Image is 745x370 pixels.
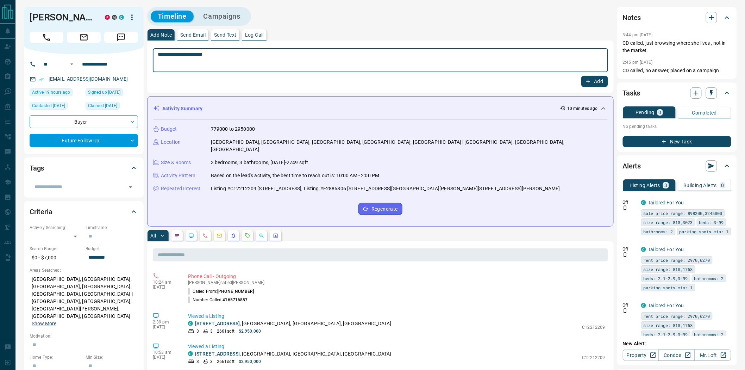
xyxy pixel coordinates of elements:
p: CD called, just browsing where she lives , not in the market. [623,39,731,54]
svg: Emails [217,233,222,239]
p: [DATE] [153,355,177,360]
p: 3 [196,328,199,334]
span: rent price range: 2970,6270 [644,313,710,320]
p: Based on the lead's activity, the best time to reach out is: 10:00 AM - 2:00 PM [211,172,379,179]
p: $2,950,000 [239,358,261,365]
button: Regenerate [358,203,402,215]
svg: Notes [174,233,180,239]
span: Claimed [DATE] [88,102,117,109]
p: 0 [721,183,724,188]
svg: Requests [245,233,250,239]
p: Off [623,199,637,205]
h1: [PERSON_NAME] [30,12,94,23]
a: Tailored For You [648,200,684,205]
p: Off [623,246,637,252]
p: 779000 to 2950000 [211,125,255,133]
p: 10 minutes ago [567,105,598,112]
span: bathrooms: 2 [644,228,673,235]
span: beds: 2.1-2.9,3-99 [644,331,688,338]
div: Notes [623,9,731,26]
svg: Listing Alerts [231,233,236,239]
h2: Criteria [30,206,52,217]
p: Send Text [214,32,237,37]
div: Wed Aug 13 2025 [30,88,82,98]
p: No pending tasks [623,121,731,132]
div: Thu Sep 21 2017 [86,88,138,98]
div: Alerts [623,158,731,174]
p: New Alert: [623,340,731,347]
p: Send Email [180,32,206,37]
p: 2:39 pm [153,320,177,325]
p: Phone Call - Outgoing [188,273,605,280]
p: 3:44 pm [DATE] [623,32,653,37]
p: Budget: [86,246,138,252]
span: size range: 810,1758 [644,322,693,329]
p: Building Alerts [684,183,717,188]
h2: Notes [623,12,641,23]
a: Condos [659,350,695,361]
svg: Push Notification Only [623,252,628,257]
p: 3 bedrooms, 3 bathrooms, [DATE]-2749 sqft [211,159,308,166]
p: , [GEOGRAPHIC_DATA], [GEOGRAPHIC_DATA], [GEOGRAPHIC_DATA] [195,320,392,327]
div: Tasks [623,85,731,101]
p: 2:45 pm [DATE] [623,60,653,65]
div: condos.ca [188,321,193,326]
svg: Agent Actions [273,233,278,239]
p: Completed [692,110,717,115]
p: Activity Pattern [161,172,195,179]
span: Active 19 hours ago [32,89,70,96]
span: Message [104,32,138,43]
svg: Opportunities [259,233,264,239]
svg: Calls [202,233,208,239]
div: Future Follow Up [30,134,138,147]
svg: Email Verified [39,77,44,82]
p: [PERSON_NAME] called [PERSON_NAME] [188,280,605,285]
button: Add [581,76,608,87]
p: [DATE] [153,325,177,329]
div: Sat Nov 16 2024 [30,102,82,112]
a: Tailored For You [648,247,684,252]
a: [STREET_ADDRESS] [195,321,240,326]
div: Buyer [30,115,138,128]
p: 3 [210,358,213,365]
div: condos.ca [641,303,646,308]
span: beds: 3-99 [699,219,724,226]
p: $0 - $7,000 [30,252,82,264]
span: bathrooms: 2 [694,331,724,338]
div: Activity Summary10 minutes ago [153,102,608,115]
button: Show More [32,320,56,327]
h2: Alerts [623,160,641,172]
span: [PHONE_NUMBER] [217,289,254,294]
div: condos.ca [641,247,646,252]
p: All [150,233,156,238]
p: Number Called: [188,297,248,303]
div: condos.ca [188,351,193,356]
p: Areas Searched: [30,267,138,273]
p: , [GEOGRAPHIC_DATA], [GEOGRAPHIC_DATA], [GEOGRAPHIC_DATA] [195,350,392,358]
p: 2661 sqft [217,358,234,365]
p: Pending [636,110,655,115]
button: Campaigns [196,11,248,22]
span: Call [30,32,63,43]
span: bathrooms: 2 [694,275,724,282]
svg: Push Notification Only [623,205,628,210]
p: [DATE] [153,285,177,290]
span: Email [67,32,101,43]
span: parking spots min: 1 [680,228,729,235]
span: Signed up [DATE] [88,89,120,96]
h2: Tasks [623,87,640,99]
p: Repeated Interest [161,185,200,192]
div: property.ca [105,15,110,20]
button: Open [126,182,136,192]
span: Contacted [DATE] [32,102,65,109]
div: mrloft.ca [112,15,117,20]
p: 3 [210,328,213,334]
span: 4165716887 [223,297,248,302]
a: Tailored For You [648,303,684,308]
p: Motivation: [30,333,138,339]
div: condos.ca [119,15,124,20]
p: $2,950,000 [239,328,261,334]
a: [EMAIL_ADDRESS][DOMAIN_NAME] [49,76,128,82]
p: [GEOGRAPHIC_DATA], [GEOGRAPHIC_DATA], [GEOGRAPHIC_DATA], [GEOGRAPHIC_DATA], [GEOGRAPHIC_DATA], [G... [30,273,138,329]
button: Timeline [151,11,194,22]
